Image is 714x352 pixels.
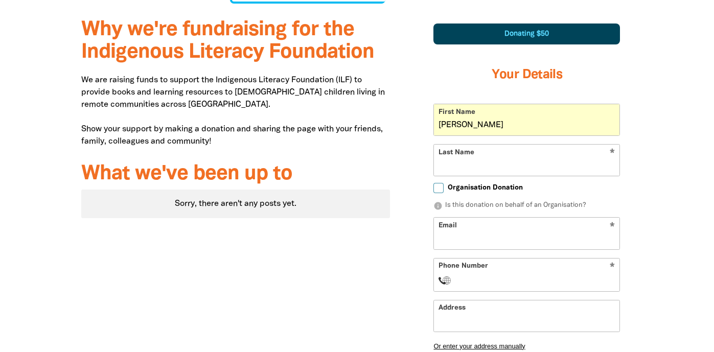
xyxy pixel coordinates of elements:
[433,201,443,210] i: info
[433,55,620,96] h3: Your Details
[433,24,620,44] div: Donating $50
[433,342,620,350] button: Or enter your address manually
[610,263,615,272] i: Required
[81,20,374,62] span: Why we're fundraising for the Indigenous Literacy Foundation
[433,183,444,193] input: Organisation Donation
[81,163,390,185] h3: What we've been up to
[433,201,620,211] p: Is this donation on behalf of an Organisation?
[448,183,523,193] span: Organisation Donation
[81,190,390,218] div: Sorry, there aren't any posts yet.
[81,190,390,218] div: Paginated content
[81,74,390,148] p: We are raising funds to support the Indigenous Literacy Foundation (ILF) to provide books and lea...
